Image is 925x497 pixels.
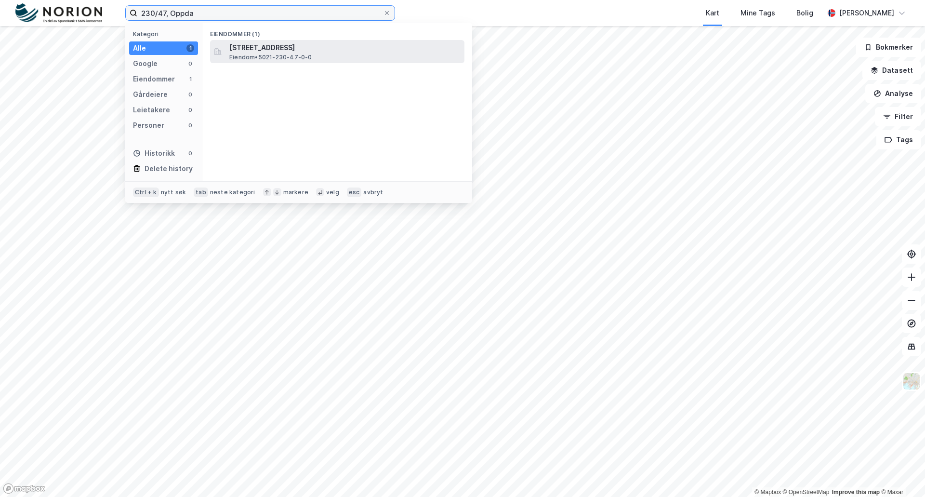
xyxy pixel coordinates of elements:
[133,73,175,85] div: Eiendommer
[133,104,170,116] div: Leietakere
[865,84,921,103] button: Analyse
[363,188,383,196] div: avbryt
[133,89,168,100] div: Gårdeiere
[783,489,830,496] a: OpenStreetMap
[15,3,102,23] img: norion-logo.80e7a08dc31c2e691866.png
[347,188,362,197] div: esc
[133,188,159,197] div: Ctrl + k
[229,42,461,54] span: [STREET_ADDRESS]
[229,54,312,61] span: Eiendom • 5021-230-47-0-0
[796,7,813,19] div: Bolig
[186,44,194,52] div: 1
[754,489,781,496] a: Mapbox
[875,107,921,126] button: Filter
[902,372,921,390] img: Z
[839,7,894,19] div: [PERSON_NAME]
[133,148,175,159] div: Historikk
[133,120,164,131] div: Personer
[876,130,921,149] button: Tags
[133,30,198,38] div: Kategori
[133,58,158,69] div: Google
[210,188,255,196] div: neste kategori
[186,121,194,129] div: 0
[283,188,308,196] div: markere
[186,60,194,67] div: 0
[3,483,45,494] a: Mapbox homepage
[186,106,194,114] div: 0
[856,38,921,57] button: Bokmerker
[740,7,775,19] div: Mine Tags
[706,7,719,19] div: Kart
[186,75,194,83] div: 1
[877,451,925,497] iframe: Chat Widget
[186,149,194,157] div: 0
[832,489,880,496] a: Improve this map
[133,42,146,54] div: Alle
[194,188,208,197] div: tab
[137,6,383,20] input: Søk på adresse, matrikkel, gårdeiere, leietakere eller personer
[186,91,194,98] div: 0
[862,61,921,80] button: Datasett
[202,23,472,40] div: Eiendommer (1)
[161,188,186,196] div: nytt søk
[326,188,339,196] div: velg
[145,163,193,175] div: Delete history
